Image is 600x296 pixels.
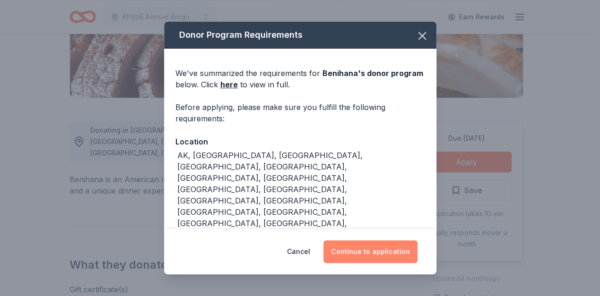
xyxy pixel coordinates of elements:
div: We've summarized the requirements for below. Click to view in full. [175,68,425,90]
div: Before applying, please make sure you fulfill the following requirements: [175,101,425,124]
div: Donor Program Requirements [164,22,436,49]
div: AK, [GEOGRAPHIC_DATA], [GEOGRAPHIC_DATA], [GEOGRAPHIC_DATA], [GEOGRAPHIC_DATA], [GEOGRAPHIC_DATA]... [177,150,425,286]
span: Benihana 's donor program [322,68,423,78]
button: Cancel [287,240,310,263]
button: Continue to application [323,240,417,263]
div: Location [175,135,425,148]
a: here [220,79,238,90]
